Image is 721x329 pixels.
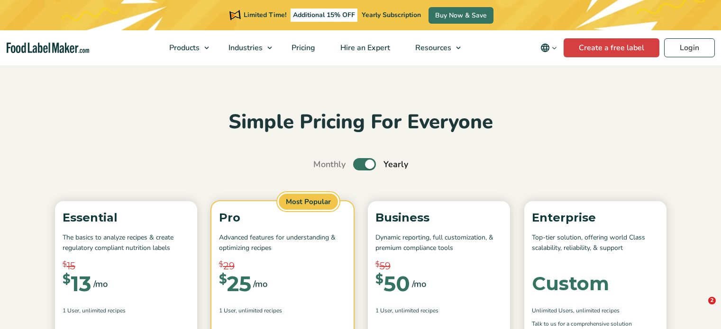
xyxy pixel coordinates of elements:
p: Essential [63,209,190,227]
span: 1 User [375,306,392,315]
div: 13 [63,273,91,294]
span: Hire an Expert [338,43,391,53]
span: /mo [253,277,267,291]
span: Additional 15% OFF [291,9,357,22]
span: /mo [412,277,426,291]
span: Industries [226,43,264,53]
p: The basics to analyze recipes & create regulatory compliant nutrition labels [63,232,190,254]
span: Limited Time! [244,10,286,19]
span: Pricing [289,43,316,53]
span: 2 [708,297,716,304]
span: , Unlimited Recipes [236,306,282,315]
span: Yearly [383,158,408,171]
span: Most Popular [277,192,339,212]
span: $ [219,259,223,270]
iframe: Intercom live chat [689,297,712,320]
a: Buy Now & Save [429,7,493,24]
p: Advanced features for understanding & optimizing recipes [219,232,346,254]
div: Custom [532,274,609,293]
p: Enterprise [532,209,659,227]
a: Pricing [279,30,326,65]
a: Hire an Expert [328,30,401,65]
span: $ [375,273,383,285]
span: , Unlimited Recipes [392,306,438,315]
p: Business [375,209,502,227]
p: Top-tier solution, offering world Class scalability, reliability, & support [532,232,659,254]
button: Change language [534,38,564,57]
span: $ [219,273,227,285]
span: 1 User [219,306,236,315]
span: $ [375,259,380,270]
span: Monthly [313,158,346,171]
span: 1 User [63,306,79,315]
span: Resources [412,43,452,53]
span: 15 [67,259,75,273]
span: /mo [93,277,108,291]
span: $ [63,259,67,270]
div: 25 [219,273,251,294]
a: Industries [216,30,277,65]
span: Products [166,43,201,53]
span: Unlimited Users [532,306,573,315]
span: $ [63,273,71,285]
p: Pro [219,209,346,227]
span: Yearly Subscription [362,10,421,19]
span: , Unlimited Recipes [573,306,620,315]
a: Food Label Maker homepage [7,43,89,53]
h2: Simple Pricing For Everyone [50,109,671,135]
label: Toggle [353,158,376,170]
p: Dynamic reporting, full customization, & premium compliance tools [375,232,502,254]
span: , Unlimited Recipes [79,306,126,315]
div: 50 [375,273,410,294]
a: Resources [403,30,465,65]
a: Login [664,38,715,57]
span: 29 [223,259,235,273]
a: Products [157,30,214,65]
span: 59 [380,259,391,273]
a: Create a free label [564,38,659,57]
